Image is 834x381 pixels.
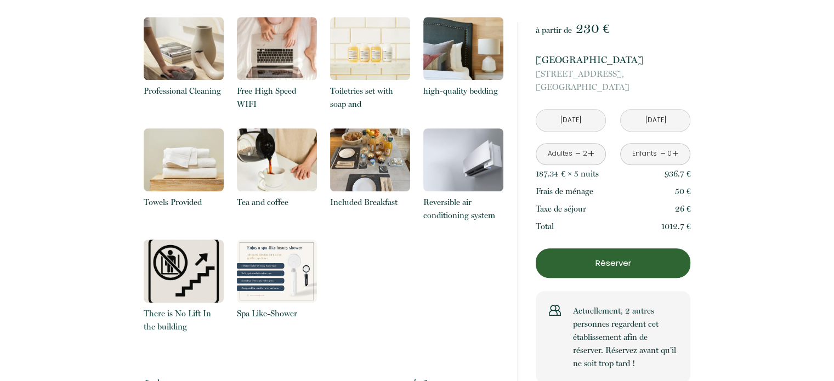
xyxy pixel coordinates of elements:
div: 2 [582,149,588,159]
p: [GEOGRAPHIC_DATA] [536,67,690,94]
img: 16317117296737.png [144,128,224,191]
img: 17455955941781.jpg [144,240,224,303]
p: Included Breakfast [330,196,410,209]
div: 0 [667,149,672,159]
div: Enfants [632,149,657,159]
img: 16317118538936.png [237,17,317,80]
p: 187.34 € × 5 nuit [536,167,599,180]
p: Towels Provided [144,196,224,209]
p: Réserver [540,257,687,270]
p: Actuellement, 2 autres personnes regardent cet établissement afin de réserver. Réservez avant qu’... [573,304,677,370]
img: 17454071070174.JPG [423,128,503,191]
p: Frais de ménage [536,185,593,198]
a: - [660,145,666,162]
p: Taxe de séjour [536,202,586,215]
p: Tea and coffee [237,196,317,209]
p: 26 € [675,202,691,215]
span: [STREET_ADDRESS], [536,67,690,81]
img: users [549,304,561,316]
p: 50 € [675,185,691,198]
button: Réserver [536,248,690,278]
img: 17493120078356.jpg [237,240,317,303]
div: Adultes [547,149,572,159]
p: Toiletries set with soap and [330,84,410,111]
input: Arrivée [536,110,605,131]
img: 16317118070204.png [330,17,410,80]
img: 16317116268495.png [237,128,317,191]
img: 16317117791311.png [423,17,503,80]
a: + [588,145,594,162]
p: high-quality bedding [423,84,503,98]
span: s [595,169,599,179]
p: [GEOGRAPHIC_DATA] [536,52,690,67]
p: Total [536,220,554,233]
input: Départ [621,110,690,131]
p: There is No Lift In the building [144,307,224,333]
span: à partir de [536,25,572,35]
a: + [672,145,679,162]
p: 936.7 € [665,167,691,180]
p: 1012.7 € [661,220,691,233]
a: - [575,145,581,162]
img: 1631711882769.png [144,17,224,80]
img: 1743526868314.jpeg [330,128,410,191]
p: Spa Like-Shower [237,307,317,320]
span: 230 € [576,21,609,36]
p: Professional Cleaning [144,84,224,98]
p: Free High Speed WIFI [237,84,317,111]
p: Reversible air conditioning system [423,196,503,222]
